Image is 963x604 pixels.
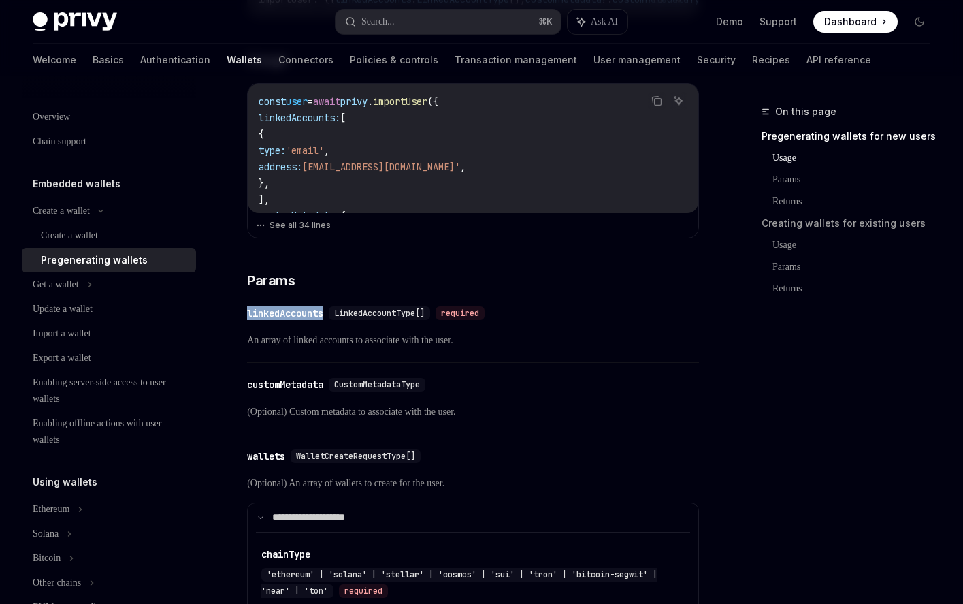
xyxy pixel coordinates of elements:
a: Connectors [278,44,333,76]
div: Bitcoin [33,550,61,567]
span: = [308,95,313,108]
div: chainType [261,547,310,561]
span: Dashboard [824,15,877,29]
span: 'email' [286,144,324,157]
h5: Using wallets [33,474,97,490]
span: type: [259,144,286,157]
a: User management [593,44,681,76]
div: Export a wallet [33,350,91,366]
a: Pregenerating wallets [22,248,196,272]
a: Params [772,169,941,191]
a: Overview [22,105,196,129]
a: Basics [93,44,124,76]
span: Params [247,271,295,290]
span: privy [340,95,368,108]
span: , [460,161,466,173]
div: required [339,584,388,598]
div: Enabling offline actions with user wallets [33,415,188,448]
a: Wallets [227,44,262,76]
div: required [436,306,485,320]
a: Recipes [752,44,790,76]
span: CustomMetadataType [334,379,420,390]
button: Ask AI [568,10,627,34]
div: Other chains [33,575,81,591]
div: Import a wallet [33,325,91,342]
a: Usage [772,147,941,169]
span: (Optional) An array of wallets to create for the user. [247,475,699,492]
a: Returns [772,278,941,300]
a: Usage [772,234,941,256]
span: importUser [373,95,427,108]
span: }, [259,177,270,189]
div: Chain support [33,133,86,150]
a: API reference [806,44,871,76]
button: See all 34 lines [256,216,690,235]
a: Create a wallet [22,223,196,248]
span: ⌘ K [538,16,553,27]
div: Create a wallet [33,203,90,219]
span: ], [259,193,270,206]
span: On this page [775,104,836,120]
button: Toggle dark mode [909,11,930,33]
img: dark logo [33,12,117,31]
span: (Optional) Custom metadata to associate with the user. [247,404,699,420]
a: Params [772,256,941,278]
a: Security [697,44,736,76]
a: Welcome [33,44,76,76]
div: Search... [361,14,395,30]
span: await [313,95,340,108]
span: 'ethereum' | 'solana' | 'stellar' | 'cosmos' | 'sui' | 'tron' | 'bitcoin-segwit' | 'near' | 'ton' [261,569,657,597]
div: Pregenerating wallets [41,252,148,268]
a: Returns [772,191,941,212]
a: Pregenerating wallets for new users [762,125,941,147]
div: Create a wallet [41,227,98,244]
a: Update a wallet [22,297,196,321]
a: Policies & controls [350,44,438,76]
span: WalletCreateRequestType[] [296,451,415,462]
span: user [286,95,308,108]
div: customMetadata [247,378,323,392]
div: Enabling server-side access to user wallets [33,375,188,407]
a: Dashboard [813,11,898,33]
div: Solana [33,526,59,542]
div: Overview [33,109,70,125]
span: , [324,144,329,157]
span: customMetadata: [259,210,340,222]
a: Demo [716,15,743,29]
button: Copy the contents from the code block [648,92,666,110]
a: Export a wallet [22,346,196,370]
button: Search...⌘K [336,10,561,34]
span: const [259,95,286,108]
a: Transaction management [455,44,577,76]
a: Support [760,15,797,29]
a: Creating wallets for existing users [762,212,941,234]
div: Update a wallet [33,301,93,317]
span: Ask AI [591,15,618,29]
div: wallets [247,449,285,463]
div: linkedAccounts [247,306,323,320]
a: Authentication [140,44,210,76]
a: Enabling offline actions with user wallets [22,411,196,452]
span: address: [259,161,302,173]
span: { [340,210,346,222]
h5: Embedded wallets [33,176,120,192]
span: ({ [427,95,438,108]
a: Enabling server-side access to user wallets [22,370,196,411]
span: { [259,128,264,140]
div: Ethereum [33,501,69,518]
div: Get a wallet [33,276,79,293]
span: [ [340,112,346,124]
a: Import a wallet [22,321,196,346]
a: Chain support [22,129,196,154]
span: . [368,95,373,108]
span: LinkedAccountType[] [334,308,425,319]
span: linkedAccounts: [259,112,340,124]
span: [EMAIL_ADDRESS][DOMAIN_NAME]' [302,161,460,173]
span: An array of linked accounts to associate with the user. [247,332,699,349]
button: Ask AI [670,92,687,110]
